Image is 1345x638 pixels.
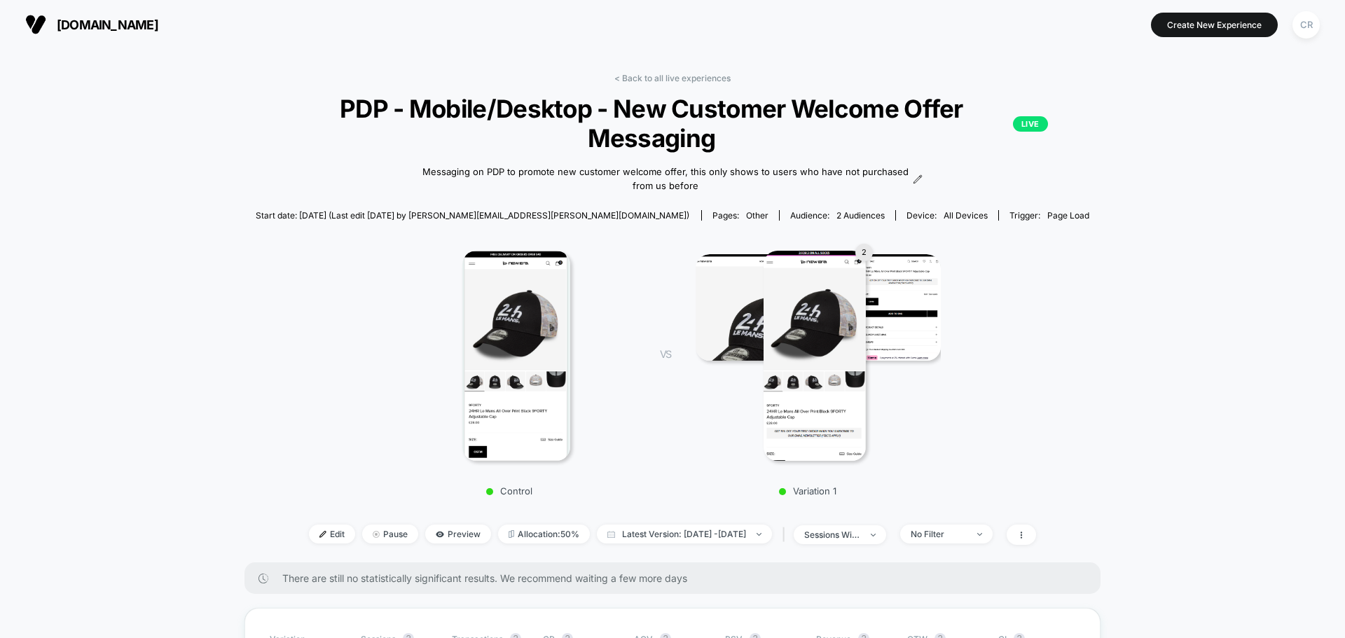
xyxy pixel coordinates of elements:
[25,14,46,35] img: Visually logo
[977,533,982,536] img: end
[911,529,967,539] div: No Filter
[895,210,998,221] span: Device:
[319,531,326,538] img: edit
[1047,210,1089,221] span: Page Load
[855,244,873,261] div: 2
[387,485,632,497] p: Control
[509,530,514,538] img: rebalance
[685,485,930,497] p: Variation 1
[712,210,768,221] div: Pages:
[790,210,885,221] div: Audience:
[1292,11,1320,39] div: CR
[764,251,866,461] img: Variation 1 main
[660,348,671,360] span: VS
[362,525,418,543] span: Pause
[309,525,355,543] span: Edit
[21,13,163,36] button: [DOMAIN_NAME]
[779,525,794,545] span: |
[498,525,590,543] span: Allocation: 50%
[422,165,909,193] span: Messaging on PDP to promote new customer welcome offer, this only shows to users who have not pur...
[282,572,1072,584] span: There are still no statistically significant results. We recommend waiting a few more days
[804,529,860,540] div: sessions with impression
[373,531,380,538] img: end
[836,210,885,221] span: 2 Audiences
[1013,116,1048,132] p: LIVE
[425,525,491,543] span: Preview
[746,210,768,221] span: other
[297,94,1047,153] span: PDP - Mobile/Desktop - New Customer Welcome Offer Messaging
[597,525,772,543] span: Latest Version: [DATE] - [DATE]
[696,254,941,361] img: Variation 1 1
[256,210,689,221] span: Start date: [DATE] (Last edit [DATE] by [PERSON_NAME][EMAIL_ADDRESS][PERSON_NAME][DOMAIN_NAME])
[1151,13,1278,37] button: Create New Experience
[757,533,761,536] img: end
[944,210,988,221] span: all devices
[871,534,876,536] img: end
[607,531,615,538] img: calendar
[614,73,731,83] a: < Back to all live experiences
[1288,11,1324,39] button: CR
[1009,210,1089,221] div: Trigger:
[462,251,570,461] img: Control main
[57,18,158,32] span: [DOMAIN_NAME]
